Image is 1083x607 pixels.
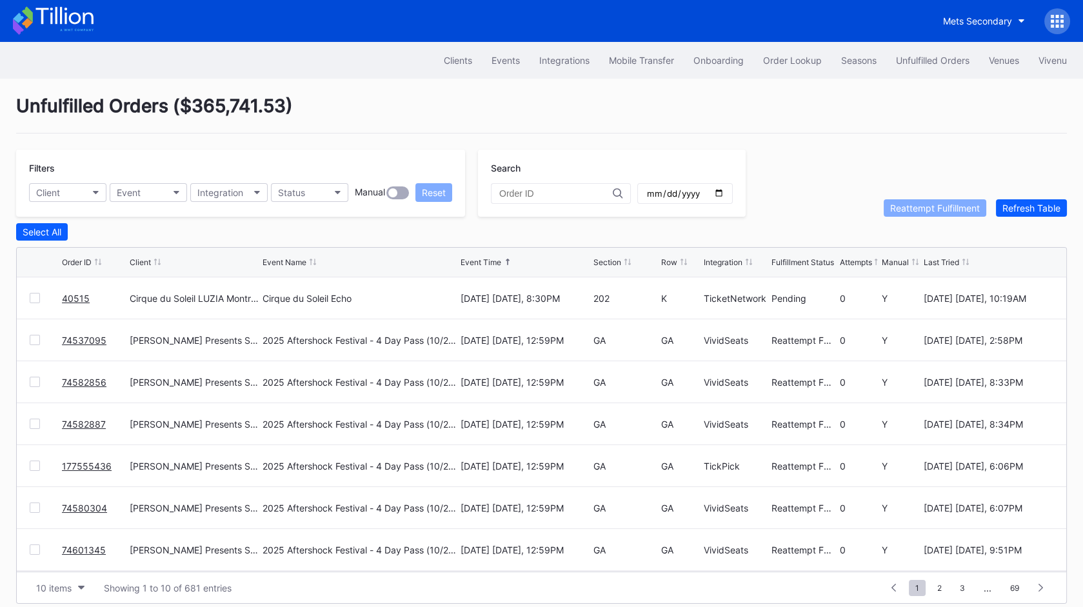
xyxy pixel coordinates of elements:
div: Search [491,163,733,174]
a: Mobile Transfer [599,48,684,72]
div: Onboarding [693,55,744,66]
button: Order Lookup [753,48,831,72]
div: VividSeats [704,544,768,555]
div: VividSeats [704,377,768,388]
button: Seasons [831,48,886,72]
div: Integration [197,187,243,198]
button: Event [110,183,187,202]
div: Row [661,257,677,267]
button: Reset [415,183,452,202]
div: 2025 Aftershock Festival - 4 Day Pass (10/2 - 10/5) (Blink 182, Deftones, Korn, Bring Me The Hori... [263,503,457,513]
a: Integrations [530,48,599,72]
div: 0 [839,377,878,388]
div: GA [661,419,700,430]
a: 74580304 [62,503,107,513]
div: VividSeats [704,419,768,430]
a: 74537095 [62,335,106,346]
div: K [661,293,700,304]
div: 10 items [36,582,72,593]
button: Venues [979,48,1029,72]
div: Y [882,377,920,388]
div: [DATE] [DATE], 12:59PM [461,503,590,513]
a: 40515 [62,293,90,304]
div: Order Lookup [763,55,822,66]
div: [DATE] [DATE], 8:34PM [924,419,1053,430]
div: TickPick [704,461,768,472]
div: Reattempt Fulfillment [771,419,836,430]
div: Vivenu [1038,55,1067,66]
div: [DATE] [DATE], 12:59PM [461,377,590,388]
div: GA [661,503,700,513]
button: 10 items [30,579,91,597]
button: Unfulfilled Orders [886,48,979,72]
button: Refresh Table [996,199,1067,217]
div: Cirque du Soleil Echo [263,293,352,304]
div: Unfulfilled Orders [896,55,969,66]
div: GA [661,544,700,555]
div: GA [593,544,658,555]
a: 74582887 [62,419,106,430]
div: [DATE] [DATE], 2:58PM [924,335,1053,346]
div: Attempts [839,257,871,267]
button: Events [482,48,530,72]
div: [DATE] [DATE], 6:06PM [924,461,1053,472]
div: Event [117,187,141,198]
div: [PERSON_NAME] Presents Secondary [130,461,259,472]
div: Mets Secondary [943,15,1012,26]
span: 2 [931,580,948,596]
div: [DATE] [DATE], 8:33PM [924,377,1053,388]
div: 0 [839,419,878,430]
button: Select All [16,223,68,241]
div: Reattempt Fulfillment [771,335,836,346]
div: TicketNetwork [704,293,768,304]
div: Pending [771,293,836,304]
div: Filters [29,163,452,174]
div: Integrations [539,55,590,66]
div: Y [882,461,920,472]
button: Onboarding [684,48,753,72]
div: Y [882,503,920,513]
div: Y [882,335,920,346]
div: Unfulfilled Orders ( $365,741.53 ) [16,95,1067,134]
div: Y [882,293,920,304]
div: Section [593,257,621,267]
div: 2025 Aftershock Festival - 4 Day Pass (10/2 - 10/5) (Blink 182, Deftones, Korn, Bring Me The Hori... [263,544,457,555]
div: 0 [839,503,878,513]
a: Vivenu [1029,48,1077,72]
div: [DATE] [DATE], 12:59PM [461,544,590,555]
div: Reattempt Fulfillment [771,461,836,472]
button: Reattempt Fulfillment [884,199,986,217]
a: 74582856 [62,377,106,388]
div: VividSeats [704,335,768,346]
div: 2025 Aftershock Festival - 4 Day Pass (10/2 - 10/5) (Blink 182, Deftones, Korn, Bring Me The Hori... [263,461,457,472]
div: Manual [355,186,385,199]
div: GA [661,377,700,388]
a: 74601345 [62,544,106,555]
div: [PERSON_NAME] Presents Secondary [130,503,259,513]
div: 2025 Aftershock Festival - 4 Day Pass (10/2 - 10/5) (Blink 182, Deftones, Korn, Bring Me The Hori... [263,377,457,388]
div: Client [130,257,151,267]
div: Seasons [841,55,877,66]
div: Y [882,544,920,555]
div: Fulfillment Status [771,257,834,267]
div: GA [593,503,658,513]
div: Events [492,55,520,66]
div: [PERSON_NAME] Presents Secondary [130,377,259,388]
div: Manual [882,257,909,267]
div: Reattempt Fulfillment [771,377,836,388]
div: GA [593,419,658,430]
div: Y [882,419,920,430]
div: Cirque du Soleil LUZIA Montreal Secondary Payment Tickets [130,293,259,304]
button: Client [29,183,106,202]
div: [DATE] [DATE], 12:59PM [461,335,590,346]
div: Reattempt Fulfillment [771,544,836,555]
div: [DATE] [DATE], 12:59PM [461,461,590,472]
div: VividSeats [704,503,768,513]
div: 2025 Aftershock Festival - 4 Day Pass (10/2 - 10/5) (Blink 182, Deftones, Korn, Bring Me The Hori... [263,335,457,346]
div: [DATE] [DATE], 12:59PM [461,419,590,430]
div: [PERSON_NAME] Presents Secondary [130,419,259,430]
div: Showing 1 to 10 of 681 entries [104,582,232,593]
